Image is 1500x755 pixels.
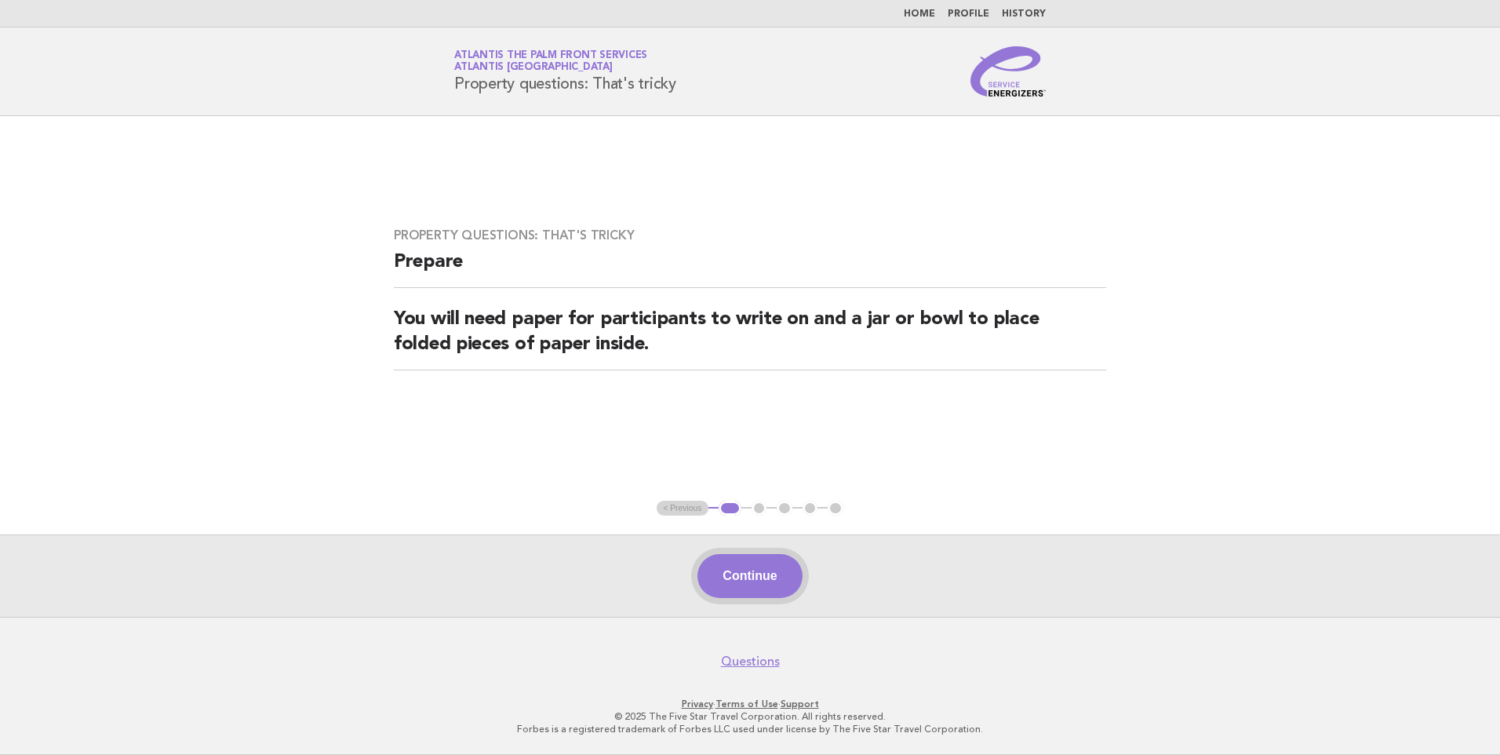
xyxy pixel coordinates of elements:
[781,698,819,709] a: Support
[394,307,1106,370] h2: You will need paper for participants to write on and a jar or bowl to place folded pieces of pape...
[721,654,780,669] a: Questions
[270,698,1230,710] p: · ·
[270,710,1230,723] p: © 2025 The Five Star Travel Corporation. All rights reserved.
[948,9,989,19] a: Profile
[394,250,1106,288] h2: Prepare
[682,698,713,709] a: Privacy
[454,63,613,73] span: Atlantis [GEOGRAPHIC_DATA]
[719,501,741,516] button: 1
[697,554,802,598] button: Continue
[970,46,1046,97] img: Service Energizers
[904,9,935,19] a: Home
[454,51,676,92] h1: Property questions: That's tricky
[270,723,1230,735] p: Forbes is a registered trademark of Forbes LLC used under license by The Five Star Travel Corpora...
[1002,9,1046,19] a: History
[394,228,1106,243] h3: Property questions: That's tricky
[715,698,778,709] a: Terms of Use
[454,50,647,72] a: Atlantis The Palm Front ServicesAtlantis [GEOGRAPHIC_DATA]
